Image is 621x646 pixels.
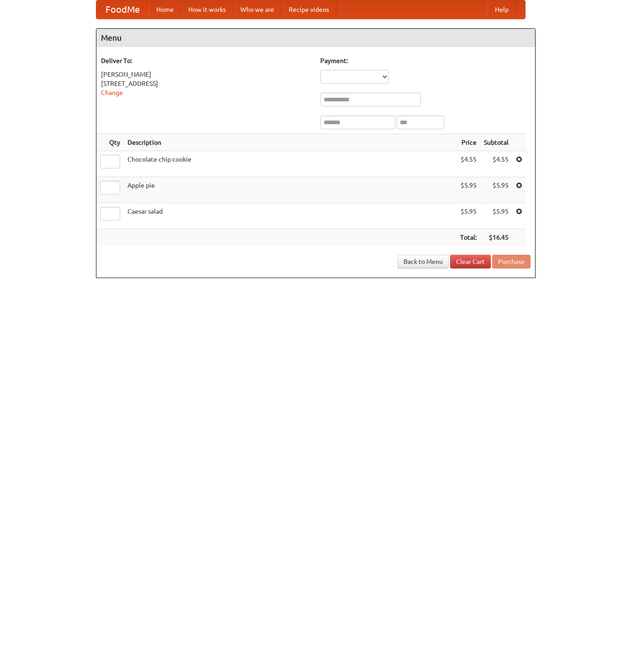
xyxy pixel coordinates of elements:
[124,151,456,177] td: Chocolate chip cookie
[488,0,516,19] a: Help
[320,56,531,65] h5: Payment:
[124,134,456,151] th: Description
[96,134,124,151] th: Qty
[450,255,491,268] a: Clear Cart
[149,0,181,19] a: Home
[456,177,480,203] td: $5.95
[233,0,281,19] a: Who we are
[101,79,311,88] div: [STREET_ADDRESS]
[181,0,233,19] a: How it works
[281,0,336,19] a: Recipe videos
[480,134,512,151] th: Subtotal
[96,0,149,19] a: FoodMe
[124,203,456,229] td: Caesar salad
[398,255,449,268] a: Back to Menu
[101,56,311,65] h5: Deliver To:
[456,203,480,229] td: $5.95
[96,29,535,47] h4: Menu
[124,177,456,203] td: Apple pie
[480,203,512,229] td: $5.95
[456,151,480,177] td: $4.55
[492,255,531,268] button: Purchase
[101,89,123,96] a: Change
[456,134,480,151] th: Price
[456,229,480,246] th: Total:
[101,70,311,79] div: [PERSON_NAME]
[480,151,512,177] td: $4.55
[480,177,512,203] td: $5.95
[480,229,512,246] th: $16.45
